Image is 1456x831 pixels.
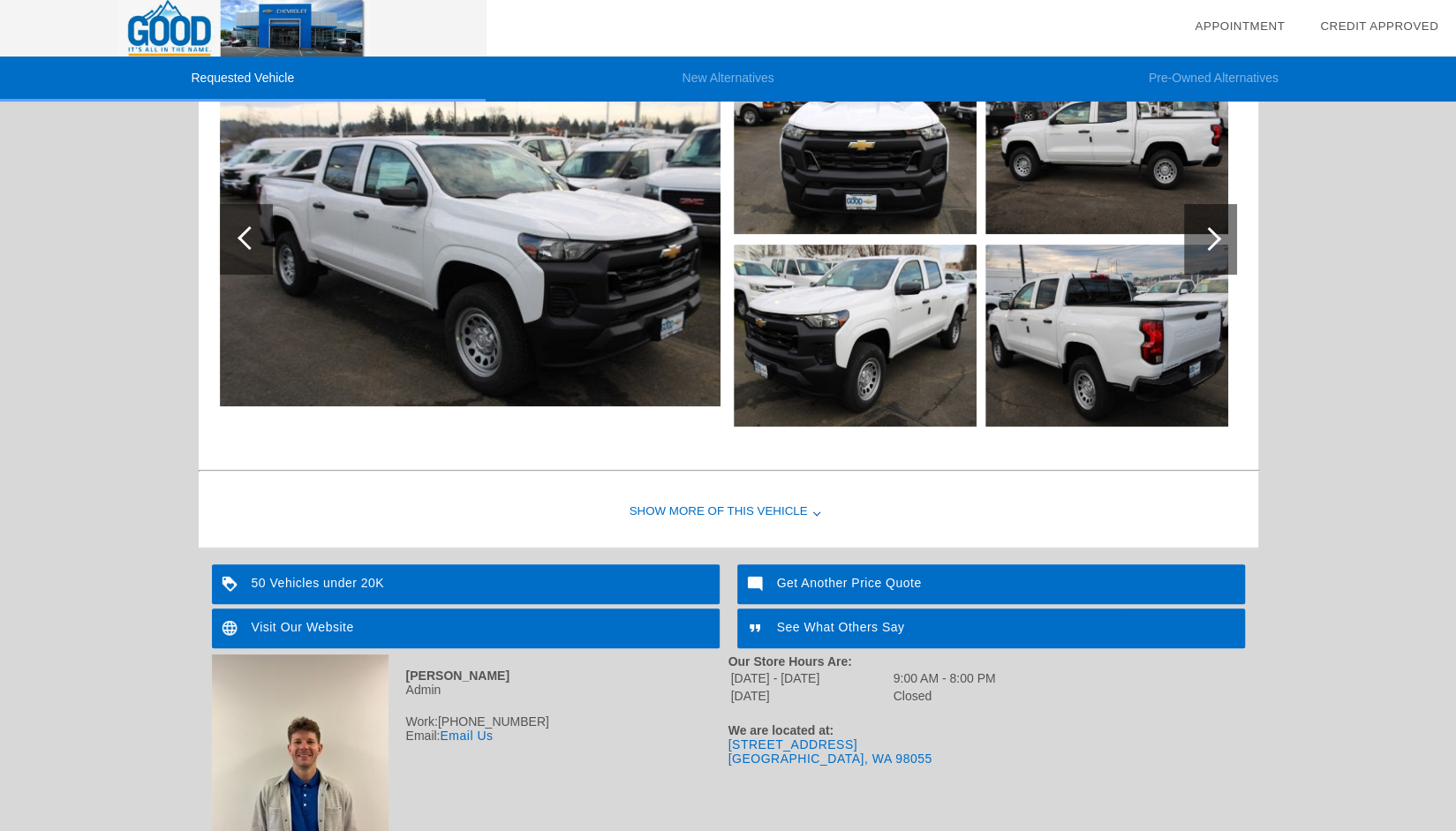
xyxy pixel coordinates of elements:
div: Work: [212,714,728,729]
strong: We are located at: [728,723,834,737]
img: 3.jpg [734,245,977,427]
a: Get Another Price Quote [737,564,1245,604]
img: 2.jpg [734,52,977,234]
div: Show More of this Vehicle [199,477,1258,548]
td: [DATE] [730,688,891,704]
li: Pre-Owned Alternatives [970,57,1456,102]
img: ic_mode_comment_white_24dp_2x.png [737,564,777,604]
a: 50 Vehicles under 20K [212,564,720,604]
img: 1.jpg [220,72,720,406]
img: ic_loyalty_white_24dp_2x.png [212,564,252,604]
a: See What Others Say [737,608,1245,648]
img: ic_language_white_24dp_2x.png [212,608,252,648]
a: Email Us [440,729,493,743]
img: 4.jpg [985,52,1228,234]
a: [STREET_ADDRESS][GEOGRAPHIC_DATA], WA 98055 [728,737,932,766]
li: New Alternatives [486,57,971,102]
img: ic_format_quote_white_24dp_2x.png [737,608,777,648]
a: Credit Approved [1320,19,1438,33]
a: Appointment [1195,19,1285,33]
span: [PHONE_NUMBER] [438,714,549,729]
a: Visit Our Website [212,608,720,648]
strong: [PERSON_NAME] [406,669,509,683]
img: 5.jpg [985,245,1228,427]
td: [DATE] - [DATE] [730,670,891,686]
strong: Our Store Hours Are: [728,654,852,669]
td: Closed [893,688,997,704]
td: 9:00 AM - 8:00 PM [893,670,997,686]
div: Email: [212,729,728,743]
div: Admin [212,683,728,697]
